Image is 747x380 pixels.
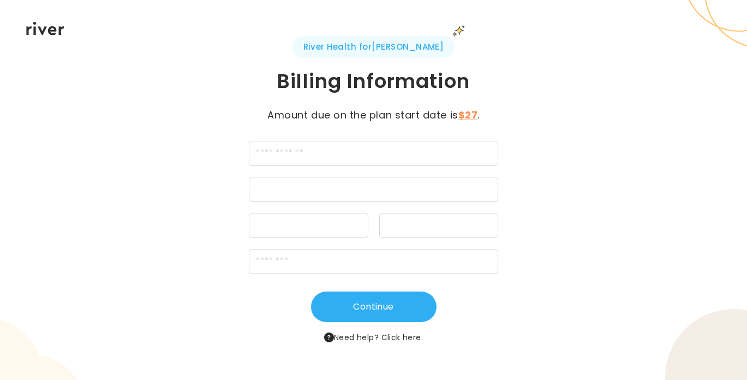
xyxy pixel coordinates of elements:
[381,331,423,344] button: Click here.
[386,221,491,231] iframe: Secure CVC input frame
[249,141,498,166] input: cardName
[256,221,361,231] iframe: Secure expiration date input frame
[251,108,497,123] p: Amount due on the plan start date is .
[292,36,455,58] span: River Health for [PERSON_NAME]
[195,68,552,94] h1: Billing Information
[311,292,437,322] button: Continue
[458,108,478,122] strong: $27
[256,185,491,195] iframe: Secure card number input frame
[324,331,423,344] span: Need help?
[249,249,498,274] input: zipCode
